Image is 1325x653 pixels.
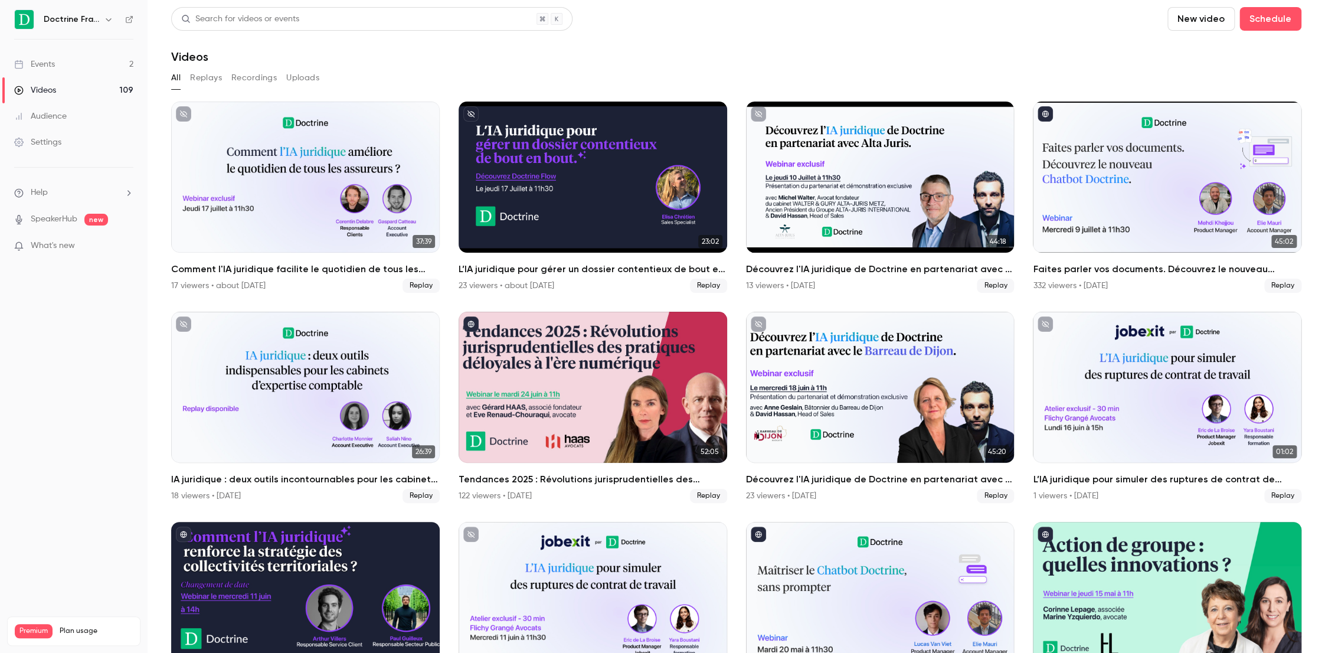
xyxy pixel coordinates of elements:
span: What's new [31,240,75,252]
a: 23:02L’IA juridique pour gérer un dossier contentieux de bout en bout23 viewers • about [DATE]Replay [459,102,727,293]
span: 45:02 [1271,235,1297,248]
a: SpeakerHub [31,213,77,226]
h2: Comment l'IA juridique facilite le quotidien de tous les assureurs ? [171,262,440,276]
button: unpublished [1038,316,1053,332]
span: Premium [15,624,53,638]
li: L’IA juridique pour gérer un dossier contentieux de bout en bout [459,102,727,293]
h2: Découvrez l'IA juridique de Doctrine en partenariat avec le Barreau de Dijon [746,472,1015,487]
h2: L’IA juridique pour gérer un dossier contentieux de bout en bout [459,262,727,276]
div: 1 viewers • [DATE] [1033,490,1098,502]
h2: IA juridique : deux outils incontournables pour les cabinets d’expertise comptable [171,472,440,487]
span: Replay [403,279,440,293]
a: 26:39IA juridique : deux outils incontournables pour les cabinets d’expertise comptable18 viewers... [171,312,440,503]
div: 122 viewers • [DATE] [459,490,532,502]
span: 37:39 [413,235,435,248]
span: 52:05 [697,445,722,458]
button: unpublished [176,316,191,332]
div: Audience [14,110,67,122]
button: unpublished [463,106,479,122]
div: 23 viewers • [DATE] [746,490,816,502]
a: 45:20Découvrez l'IA juridique de Doctrine en partenariat avec le Barreau de Dijon23 viewers • [DA... [746,312,1015,503]
button: published [1038,106,1053,122]
button: published [751,527,766,542]
h2: L’IA juridique pour simuler des ruptures de contrat de travail [1033,472,1301,487]
span: Replay [977,279,1014,293]
button: published [463,316,479,332]
div: Settings [14,136,61,148]
iframe: Noticeable Trigger [119,241,133,252]
span: 01:02 [1272,445,1297,458]
button: All [171,68,181,87]
div: Search for videos or events [181,13,299,25]
li: Tendances 2025 : Révolutions jurisprudentielles des pratiques déloyales à l'ère numérique [459,312,727,503]
img: Doctrine France [15,10,34,29]
button: published [1038,527,1053,542]
button: unpublished [176,106,191,122]
div: 13 viewers • [DATE] [746,280,815,292]
span: Replay [403,489,440,503]
button: Replays [190,68,222,87]
span: Replay [1264,279,1301,293]
span: 44:18 [986,235,1009,248]
span: new [84,214,108,226]
div: 332 viewers • [DATE] [1033,280,1107,292]
div: 23 viewers • about [DATE] [459,280,554,292]
h1: Videos [171,50,208,64]
li: Faites parler vos documents. Découvrez le nouveau Chatbot Doctrine. [1033,102,1301,293]
span: 23:02 [698,235,722,248]
span: 26:39 [412,445,435,458]
a: 01:02L’IA juridique pour simuler des ruptures de contrat de travail1 viewers • [DATE]Replay [1033,312,1301,503]
li: Découvrez l'IA juridique de Doctrine en partenariat avec le réseau Alta-Juris international. [746,102,1015,293]
button: published [176,527,191,542]
section: Videos [171,7,1301,646]
li: help-dropdown-opener [14,187,133,199]
span: 45:20 [984,445,1009,458]
span: Help [31,187,48,199]
span: Replay [690,279,727,293]
span: Replay [690,489,727,503]
a: 44:18Découvrez l'IA juridique de Doctrine en partenariat avec le réseau Alta-Juris international.... [746,102,1015,293]
button: unpublished [751,316,766,332]
li: L’IA juridique pour simuler des ruptures de contrat de travail [1033,312,1301,503]
div: 17 viewers • about [DATE] [171,280,266,292]
li: Découvrez l'IA juridique de Doctrine en partenariat avec le Barreau de Dijon [746,312,1015,503]
a: 45:02Faites parler vos documents. Découvrez le nouveau Chatbot Doctrine.332 viewers • [DATE]Replay [1033,102,1301,293]
li: Comment l'IA juridique facilite le quotidien de tous les assureurs ? [171,102,440,293]
a: 37:39Comment l'IA juridique facilite le quotidien de tous les assureurs ?17 viewers • about [DATE... [171,102,440,293]
button: Schedule [1239,7,1301,31]
div: Videos [14,84,56,96]
div: 18 viewers • [DATE] [171,490,241,502]
button: Uploads [286,68,319,87]
h2: Découvrez l'IA juridique de Doctrine en partenariat avec le réseau Alta-Juris international. [746,262,1015,276]
span: Plan usage [60,626,133,636]
span: Replay [977,489,1014,503]
button: Recordings [231,68,277,87]
li: IA juridique : deux outils incontournables pour les cabinets d’expertise comptable [171,312,440,503]
a: 52:05Tendances 2025 : Révolutions jurisprudentielles des pratiques déloyales à l'ère numérique122... [459,312,727,503]
h2: Tendances 2025 : Révolutions jurisprudentielles des pratiques déloyales à l'ère numérique [459,472,727,487]
div: Events [14,58,55,70]
h6: Doctrine France [44,14,99,25]
button: unpublished [463,527,479,542]
button: New video [1167,7,1235,31]
button: unpublished [751,106,766,122]
h2: Faites parler vos documents. Découvrez le nouveau Chatbot Doctrine. [1033,262,1301,276]
span: Replay [1264,489,1301,503]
